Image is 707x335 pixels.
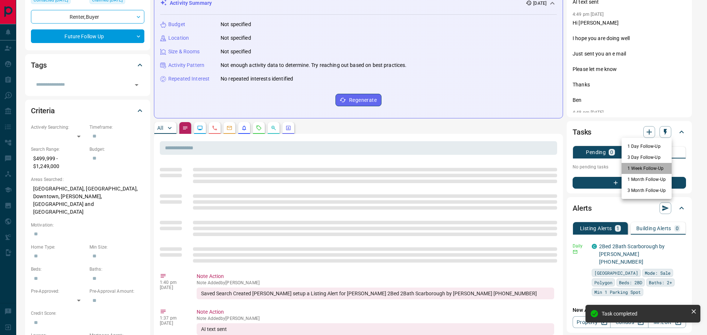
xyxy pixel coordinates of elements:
li: 1 Day Follow-Up [622,141,672,152]
li: 3 Month Follow-Up [622,185,672,196]
div: Task completed [602,311,688,317]
li: 1 Week Follow-Up [622,163,672,174]
li: 1 Month Follow-Up [622,174,672,185]
li: 3 Day Follow-Up [622,152,672,163]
